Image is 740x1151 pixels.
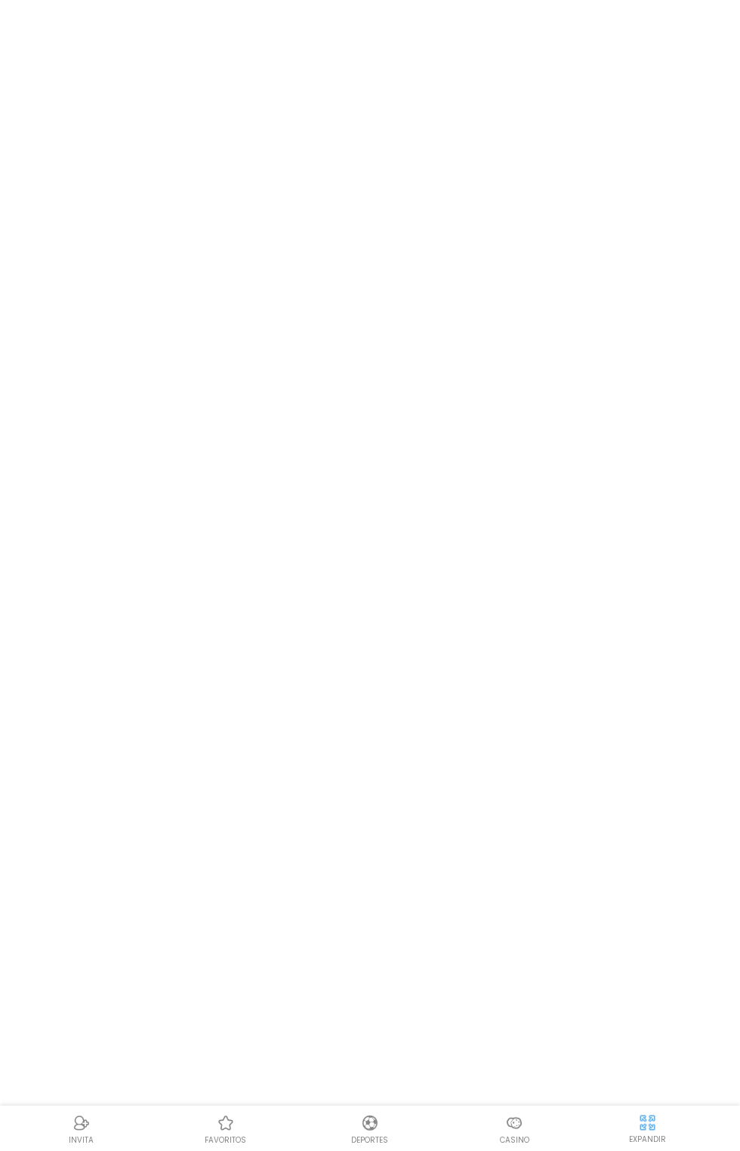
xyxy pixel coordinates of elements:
img: Casino [505,1114,523,1132]
p: EXPANDIR [629,1134,666,1145]
a: Casino FavoritosCasino Favoritosfavoritos [153,1112,298,1146]
img: Casino Favoritos [217,1114,235,1132]
p: Casino [500,1134,529,1146]
p: INVITA [69,1134,94,1146]
img: Deportes [361,1114,379,1132]
img: hide [638,1113,657,1132]
a: CasinoCasinoCasino [442,1112,587,1146]
a: DeportesDeportesDeportes [298,1112,442,1146]
p: favoritos [205,1134,246,1146]
p: Deportes [351,1134,388,1146]
img: Referral [72,1114,91,1132]
a: ReferralReferralINVITA [9,1112,153,1146]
